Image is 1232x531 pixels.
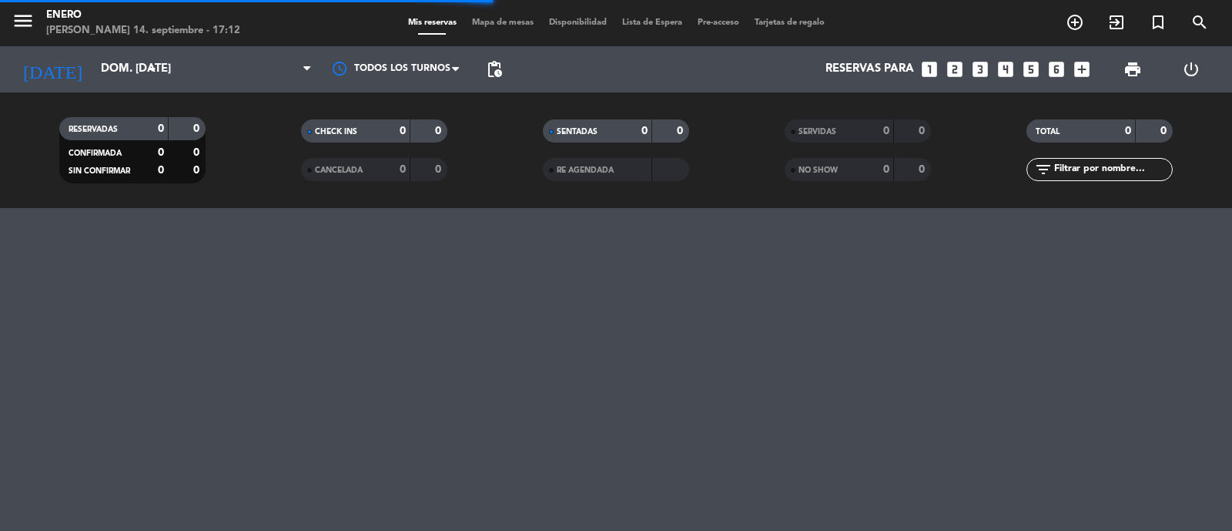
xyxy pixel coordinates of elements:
[690,18,747,27] span: Pre-acceso
[919,126,928,136] strong: 0
[46,23,240,39] div: [PERSON_NAME] 14. septiembre - 17:12
[400,126,406,136] strong: 0
[400,18,464,27] span: Mis reservas
[945,59,965,79] i: looks_two
[1149,13,1167,32] i: turned_in_not
[1125,126,1131,136] strong: 0
[158,165,164,176] strong: 0
[557,166,614,174] span: RE AGENDADA
[541,18,614,27] span: Disponibilidad
[143,60,162,79] i: arrow_drop_down
[996,59,1016,79] i: looks_4
[798,166,838,174] span: NO SHOW
[1162,46,1220,92] div: LOG OUT
[641,126,648,136] strong: 0
[1072,59,1092,79] i: add_box
[46,8,240,23] div: Enero
[12,52,93,86] i: [DATE]
[1160,126,1170,136] strong: 0
[747,18,832,27] span: Tarjetas de regalo
[69,126,118,133] span: RESERVADAS
[435,164,444,175] strong: 0
[69,150,122,157] span: CONFIRMADA
[1182,60,1200,79] i: power_settings_new
[12,9,35,32] i: menu
[825,62,914,76] span: Reservas para
[1021,59,1041,79] i: looks_5
[1066,13,1084,32] i: add_circle_outline
[1053,161,1172,178] input: Filtrar por nombre...
[400,164,406,175] strong: 0
[1036,128,1060,136] span: TOTAL
[1046,59,1066,79] i: looks_6
[883,126,889,136] strong: 0
[485,60,504,79] span: pending_actions
[435,126,444,136] strong: 0
[798,128,836,136] span: SERVIDAS
[12,9,35,38] button: menu
[193,147,203,158] strong: 0
[677,126,686,136] strong: 0
[1034,160,1053,179] i: filter_list
[919,59,939,79] i: looks_one
[557,128,598,136] span: SENTADAS
[158,147,164,158] strong: 0
[1107,13,1126,32] i: exit_to_app
[158,123,164,134] strong: 0
[1123,60,1142,79] span: print
[193,123,203,134] strong: 0
[883,164,889,175] strong: 0
[919,164,928,175] strong: 0
[970,59,990,79] i: looks_3
[1190,13,1209,32] i: search
[464,18,541,27] span: Mapa de mesas
[315,128,357,136] span: CHECK INS
[614,18,690,27] span: Lista de Espera
[315,166,363,174] span: CANCELADA
[193,165,203,176] strong: 0
[69,167,130,175] span: SIN CONFIRMAR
